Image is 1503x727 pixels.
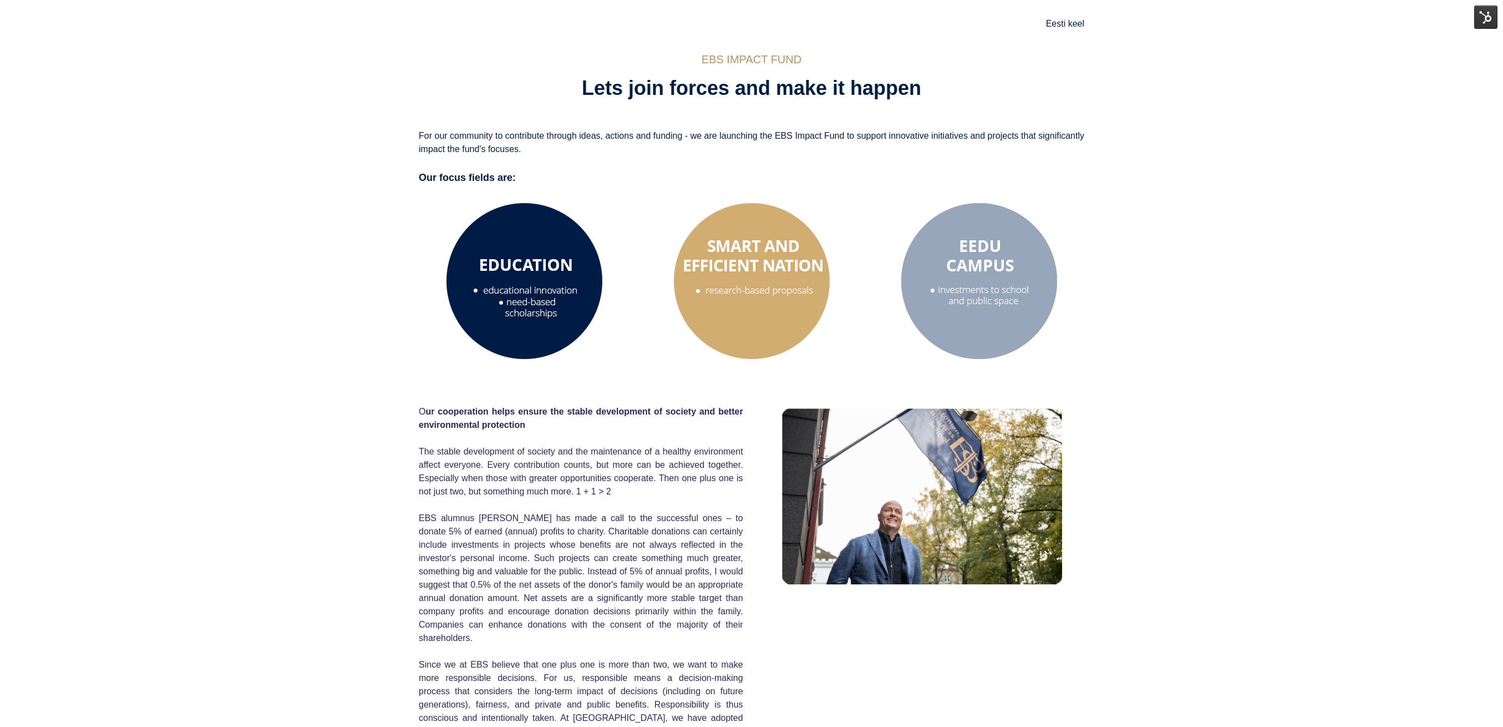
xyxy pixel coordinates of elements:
[1474,6,1497,29] img: HubSpot Tools Menu Toggle
[582,77,921,99] span: Lets join forces and make it happen
[419,172,516,183] span: Our focus fields are:
[668,198,835,364] img: Ettevõtlus 4 eng
[896,198,1062,364] img: EEDU 3 ENG 3
[419,407,743,430] span: O
[419,131,1084,154] span: For our community to contribute through ideas, actions and funding - we are launching the EBS Imp...
[419,513,743,643] span: EBS alumnus [PERSON_NAME] has made a call to the successful ones – to donate 5% of earned (annual...
[1046,19,1084,28] a: Eesti keel
[702,53,801,65] span: EBS IMPACT FUND
[441,198,607,364] img: Haridus 4 ENG
[419,407,743,430] span: ur cooperation helps ensure the stable development of society and better environmental protection
[760,408,1084,584] img: thumbnail_image002-1
[419,447,743,496] span: The stable development of society and the maintenance of a healthy environment affect everyone. E...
